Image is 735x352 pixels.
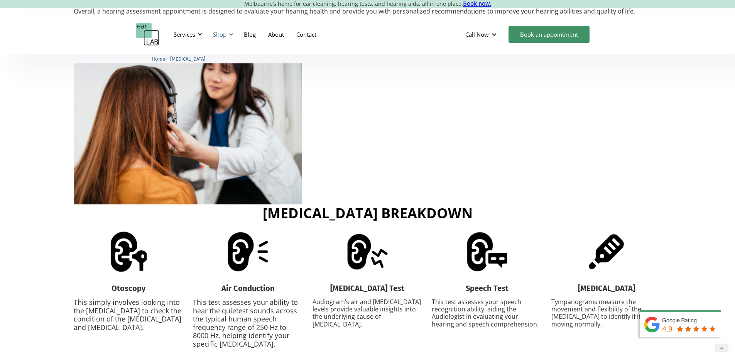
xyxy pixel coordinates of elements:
div: Services [169,23,204,46]
img: A hearing assessment appointment [74,22,302,205]
strong: Air Conduction [221,284,275,293]
strong: Speech Test [466,284,509,293]
strong: Otoscopy [112,284,145,293]
strong: [MEDICAL_DATA] [578,284,635,293]
p: Tympanograms measure the movement and flexibility of the [MEDICAL_DATA] to identify if it is movi... [551,298,662,328]
span: [MEDICAL_DATA] [170,56,205,62]
h2: [MEDICAL_DATA] breakdown [263,204,473,222]
img: Bone Conduction Test icon [346,230,389,274]
a: Blog [238,23,262,46]
p: This simply involves looking into the [MEDICAL_DATA] to check the condition of the [MEDICAL_DATA]... [74,298,184,332]
div: Call Now [459,23,505,46]
a: About [262,23,290,46]
span: Home [152,56,165,62]
div: Call Now [465,31,489,38]
p: This test assesses your speech recognition ability, aiding the Audiologist in evaluating your hea... [432,298,542,328]
div: Shop [208,23,236,46]
li: 〉 [152,55,170,63]
a: [MEDICAL_DATA] [170,55,205,62]
img: Otoscopy icon [107,230,150,274]
div: Shop [213,31,226,38]
div: Services [174,31,195,38]
a: home [136,23,159,46]
img: Air conduction icon [226,230,270,274]
a: Book an appointment [509,26,590,43]
p: Audiogram’s air and [MEDICAL_DATA] levels provide valuable insights into the underlying cause of ... [313,298,423,328]
img: Speech Test icon [465,230,509,274]
a: Contact [290,23,323,46]
a: Home [152,55,165,62]
strong: [MEDICAL_DATA] Test [330,284,404,293]
p: This test assesses your ability to hear the quietest sounds across the typical human speech frequ... [193,298,303,349]
img: Tympanogram icon [585,230,628,274]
